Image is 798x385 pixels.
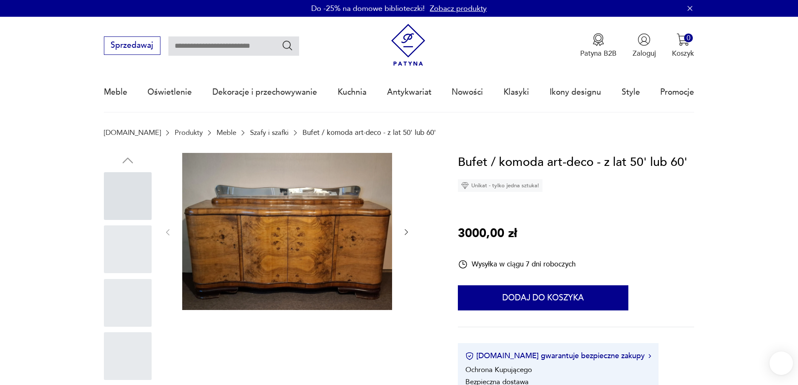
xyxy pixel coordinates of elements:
button: [DOMAIN_NAME] gwarantuje bezpieczne zakupy [465,351,651,361]
a: Meble [217,129,236,137]
p: Patyna B2B [580,49,617,58]
a: Dekoracje i przechowywanie [212,73,317,111]
a: Meble [104,73,127,111]
a: Promocje [660,73,694,111]
img: Patyna - sklep z meblami i dekoracjami vintage [387,24,429,66]
button: Szukaj [281,39,294,52]
button: Zaloguj [633,33,656,58]
p: Bufet / komoda art-deco - z lat 50' lub 60' [302,129,436,137]
iframe: Smartsupp widget button [770,351,793,375]
a: Klasyki [504,73,529,111]
img: Zdjęcie produktu Bufet / komoda art-deco - z lat 50' lub 60' [182,153,392,310]
button: Patyna B2B [580,33,617,58]
button: Sprzedawaj [104,36,160,55]
img: Ikona diamentu [461,182,469,189]
a: Sprzedawaj [104,43,160,49]
a: Oświetlenie [147,73,192,111]
button: 0Koszyk [672,33,694,58]
p: Zaloguj [633,49,656,58]
img: Ikona medalu [592,33,605,46]
a: Kuchnia [338,73,367,111]
button: Dodaj do koszyka [458,285,628,310]
img: Ikona koszyka [677,33,690,46]
a: Ikony designu [550,73,601,111]
div: 0 [684,34,693,42]
a: Ikona medaluPatyna B2B [580,33,617,58]
a: Szafy i szafki [250,129,289,137]
p: Koszyk [672,49,694,58]
img: Ikona certyfikatu [465,352,474,360]
h1: Bufet / komoda art-deco - z lat 50' lub 60' [458,153,687,172]
a: [DOMAIN_NAME] [104,129,161,137]
a: Produkty [175,129,203,137]
img: Ikona strzałki w prawo [648,354,651,358]
div: Unikat - tylko jedna sztuka! [458,179,542,192]
a: Style [622,73,640,111]
p: Do -25% na domowe biblioteczki! [311,3,425,14]
div: Wysyłka w ciągu 7 dni roboczych [458,259,576,269]
img: Ikonka użytkownika [638,33,651,46]
p: 3000,00 zł [458,224,517,243]
a: Antykwariat [387,73,431,111]
li: Ochrona Kupującego [465,365,532,375]
a: Nowości [452,73,483,111]
a: Zobacz produkty [430,3,487,14]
